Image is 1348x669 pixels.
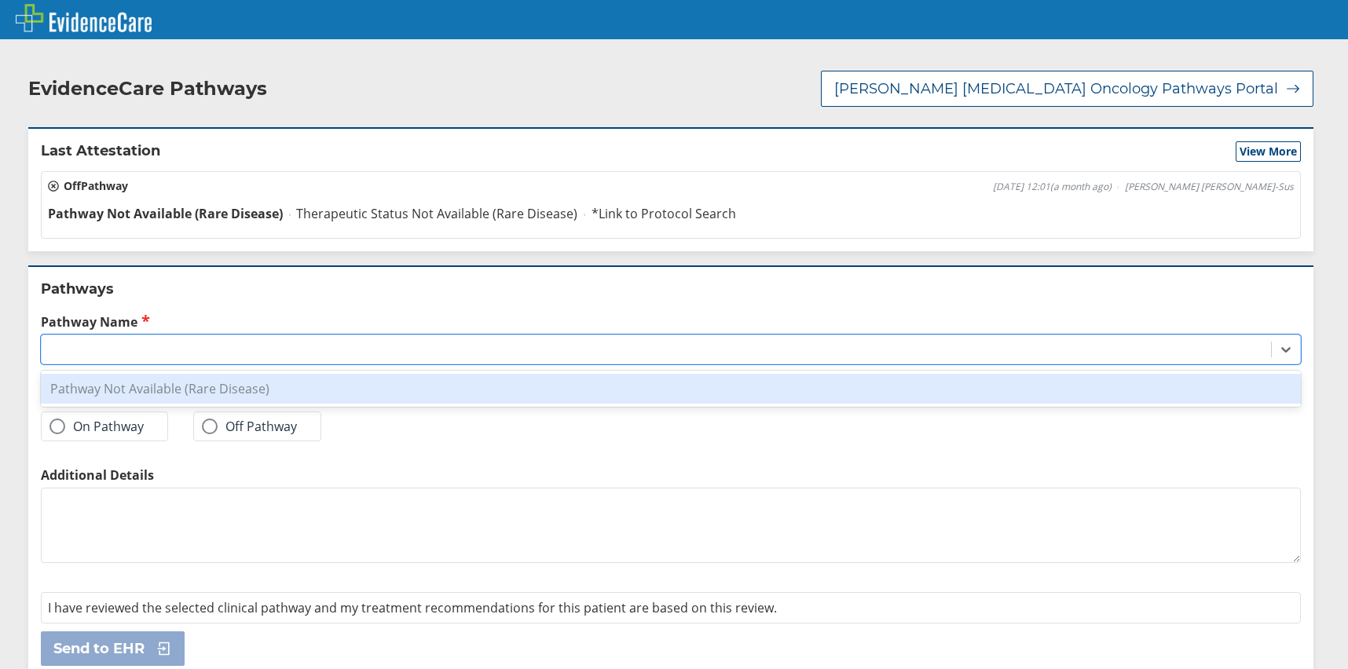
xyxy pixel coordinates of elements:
[53,639,145,658] span: Send to EHR
[41,141,160,162] h2: Last Attestation
[1125,181,1294,193] span: [PERSON_NAME] [PERSON_NAME]-Sus
[41,313,1301,331] label: Pathway Name
[296,205,577,222] span: Therapeutic Status Not Available (Rare Disease)
[49,419,144,434] label: On Pathway
[1236,141,1301,162] button: View More
[16,4,152,32] img: EvidenceCare
[41,374,1301,404] div: Pathway Not Available (Rare Disease)
[48,205,283,222] span: Pathway Not Available (Rare Disease)
[28,77,267,101] h2: EvidenceCare Pathways
[1240,144,1297,159] span: View More
[41,466,1301,484] label: Additional Details
[592,205,736,222] span: *Link to Protocol Search
[834,79,1278,98] span: [PERSON_NAME] [MEDICAL_DATA] Oncology Pathways Portal
[41,280,1301,298] h2: Pathways
[48,178,128,194] span: Off Pathway
[993,181,1112,193] span: [DATE] 12:01 ( a month ago )
[202,419,297,434] label: Off Pathway
[41,631,185,666] button: Send to EHR
[48,599,777,616] span: I have reviewed the selected clinical pathway and my treatment recommendations for this patient a...
[821,71,1313,107] button: [PERSON_NAME] [MEDICAL_DATA] Oncology Pathways Portal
